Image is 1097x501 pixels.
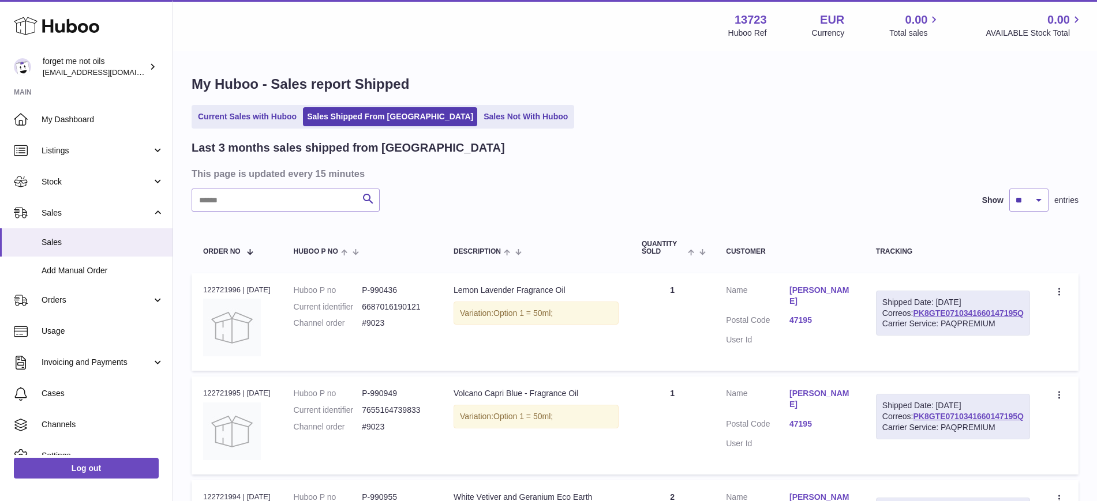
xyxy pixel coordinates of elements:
img: forgetmenothf@gmail.com [14,58,31,76]
span: Sales [42,237,164,248]
div: Carrier Service: PAQPREMIUM [882,318,1024,329]
span: Settings [42,450,164,461]
span: Total sales [889,28,941,39]
td: 1 [630,273,714,371]
a: 47195 [789,315,853,326]
div: Huboo Ref [728,28,767,39]
span: My Dashboard [42,114,164,125]
span: Option 1 = 50ml; [493,412,553,421]
a: 47195 [789,419,853,430]
dd: P-990436 [362,285,430,296]
dt: Name [726,388,789,413]
h3: This page is updated every 15 minutes [192,167,1076,180]
div: Currency [812,28,845,39]
a: 0.00 AVAILABLE Stock Total [986,12,1083,39]
dt: Channel order [294,318,362,329]
span: Sales [42,208,152,219]
dt: Postal Code [726,315,789,329]
div: Variation: [454,405,619,428]
div: Correos: [876,394,1030,439]
span: Add Manual Order [42,265,164,276]
a: Current Sales with Huboo [194,107,301,126]
dt: Huboo P no [294,388,362,399]
span: Huboo P no [294,248,338,255]
div: forget me not oils [43,56,147,78]
dt: Current identifier [294,405,362,416]
strong: 13723 [735,12,767,28]
dd: 7655164739833 [362,405,430,416]
span: 0.00 [905,12,928,28]
span: Cases [42,388,164,399]
a: Sales Not With Huboo [480,107,572,126]
span: entries [1054,195,1079,206]
label: Show [982,195,1004,206]
span: Order No [203,248,241,255]
img: no-photo.jpg [203,402,261,460]
span: [EMAIL_ADDRESS][DOMAIN_NAME] [43,67,170,77]
a: PK8GTE0710341660147195Q [913,412,1024,421]
span: Stock [42,176,152,187]
h1: My Huboo - Sales report Shipped [192,75,1079,93]
div: 122721995 | [DATE] [203,388,271,398]
td: 1 [630,376,714,474]
a: Sales Shipped From [GEOGRAPHIC_DATA] [303,107,477,126]
span: Orders [42,295,152,306]
a: [PERSON_NAME] [789,388,853,410]
dt: Postal Code [726,419,789,432]
a: Log out [14,458,159,479]
dt: Current identifier [294,302,362,312]
div: Lemon Lavender Fragrance Oil [454,285,619,296]
dt: User Id [726,334,789,345]
span: Description [454,248,501,255]
div: Variation: [454,302,619,325]
dd: #9023 [362,318,430,329]
strong: EUR [820,12,844,28]
span: Quantity Sold [642,240,685,255]
div: Carrier Service: PAQPREMIUM [882,422,1024,433]
a: PK8GTE0710341660147195Q [913,308,1024,318]
dd: #9023 [362,421,430,432]
div: Shipped Date: [DATE] [882,297,1024,308]
img: no-photo.jpg [203,299,261,356]
a: 0.00 Total sales [889,12,941,39]
span: Invoicing and Payments [42,357,152,368]
span: AVAILABLE Stock Total [986,28,1083,39]
div: Volcano Capri Blue - Fragrance Oil [454,388,619,399]
dt: Name [726,285,789,310]
div: Tracking [876,248,1030,255]
span: Channels [42,419,164,430]
dd: 6687016190121 [362,302,430,312]
dt: Huboo P no [294,285,362,296]
span: Listings [42,145,152,156]
span: Option 1 = 50ml; [493,308,553,318]
div: 122721996 | [DATE] [203,285,271,295]
span: 0.00 [1047,12,1070,28]
div: Customer [726,248,853,255]
dt: Channel order [294,421,362,432]
a: [PERSON_NAME] [789,285,853,307]
h2: Last 3 months sales shipped from [GEOGRAPHIC_DATA] [192,140,505,156]
dt: User Id [726,438,789,449]
span: Usage [42,326,164,337]
div: Correos: [876,291,1030,336]
div: Shipped Date: [DATE] [882,400,1024,411]
dd: P-990949 [362,388,430,399]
